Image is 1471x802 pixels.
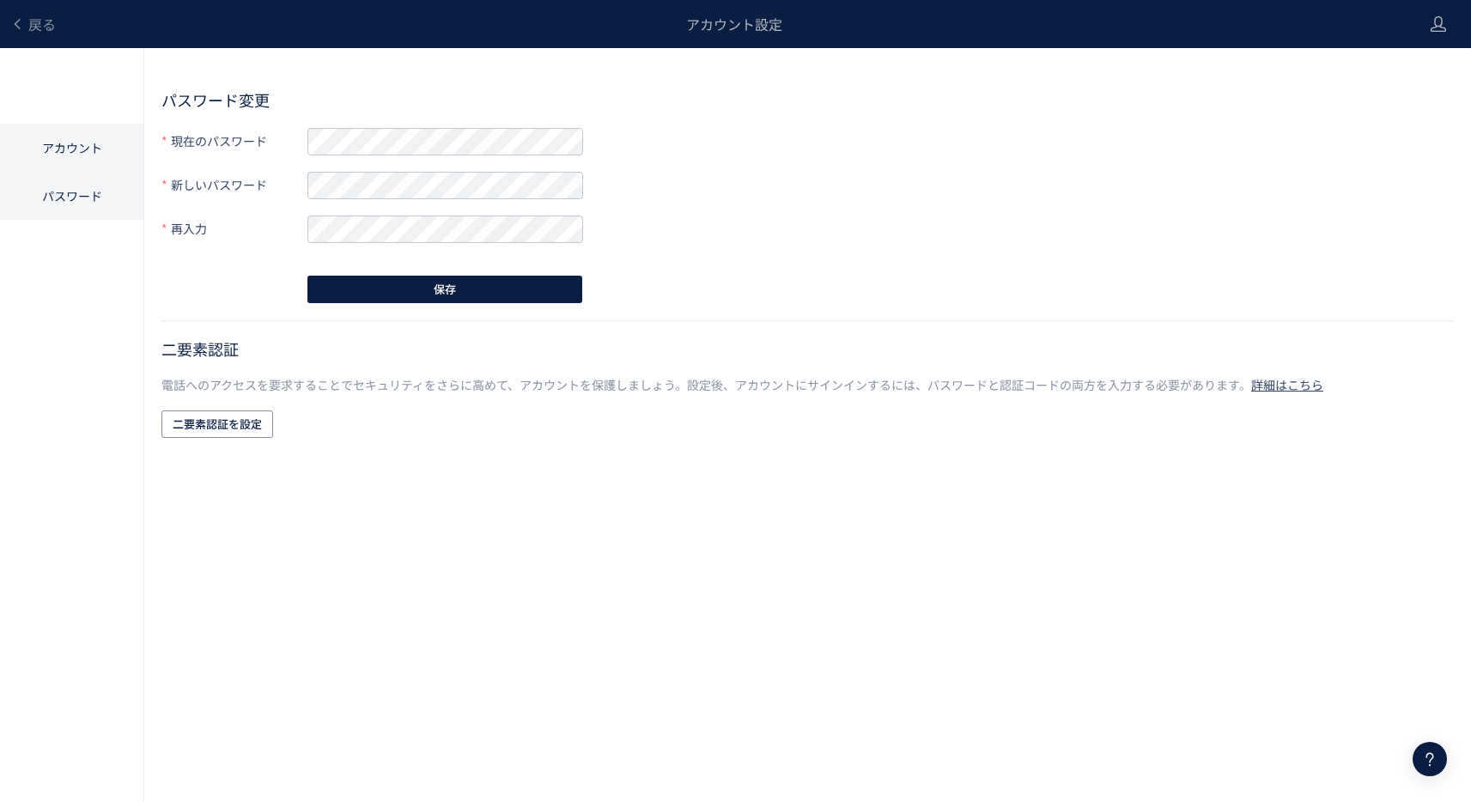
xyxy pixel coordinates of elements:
[434,276,456,303] span: 保存
[28,14,56,34] span: 戻る
[161,89,1454,110] h2: パスワード変更
[173,410,262,438] span: 二要素認証を設定
[161,376,1454,393] p: 電話へのアクセスを要求することでセキュリティをさらに高めて、アカウントを保護しましょう。設定後、アカウントにサインインするには、パスワードと認証コードの両方を入力する必要があります。
[161,127,307,155] label: 現在のパスワード
[1251,376,1323,393] a: 詳細はこちら
[161,215,307,243] label: 再入力
[161,338,1454,359] h2: 二要素認証
[161,410,273,438] button: 二要素認証を設定
[307,276,582,303] button: 保存
[161,171,307,199] label: 新しいパスワード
